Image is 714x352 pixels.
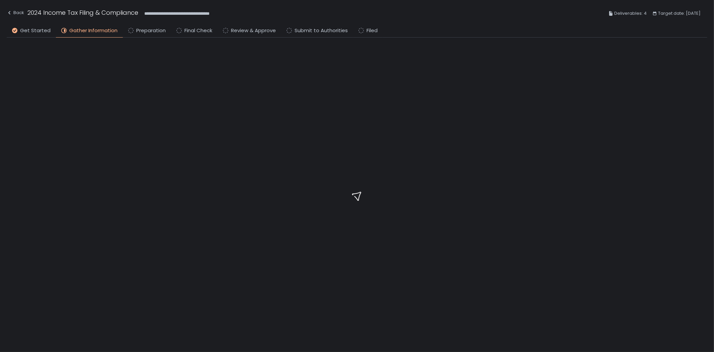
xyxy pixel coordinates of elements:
[231,27,276,35] span: Review & Approve
[367,27,378,35] span: Filed
[20,27,51,35] span: Get Started
[295,27,348,35] span: Submit to Authorities
[184,27,212,35] span: Final Check
[7,8,24,19] button: Back
[658,9,701,17] span: Target date: [DATE]
[69,27,117,35] span: Gather Information
[614,9,647,17] span: Deliverables: 4
[7,9,24,17] div: Back
[27,8,138,17] h1: 2024 Income Tax Filing & Compliance
[136,27,166,35] span: Preparation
